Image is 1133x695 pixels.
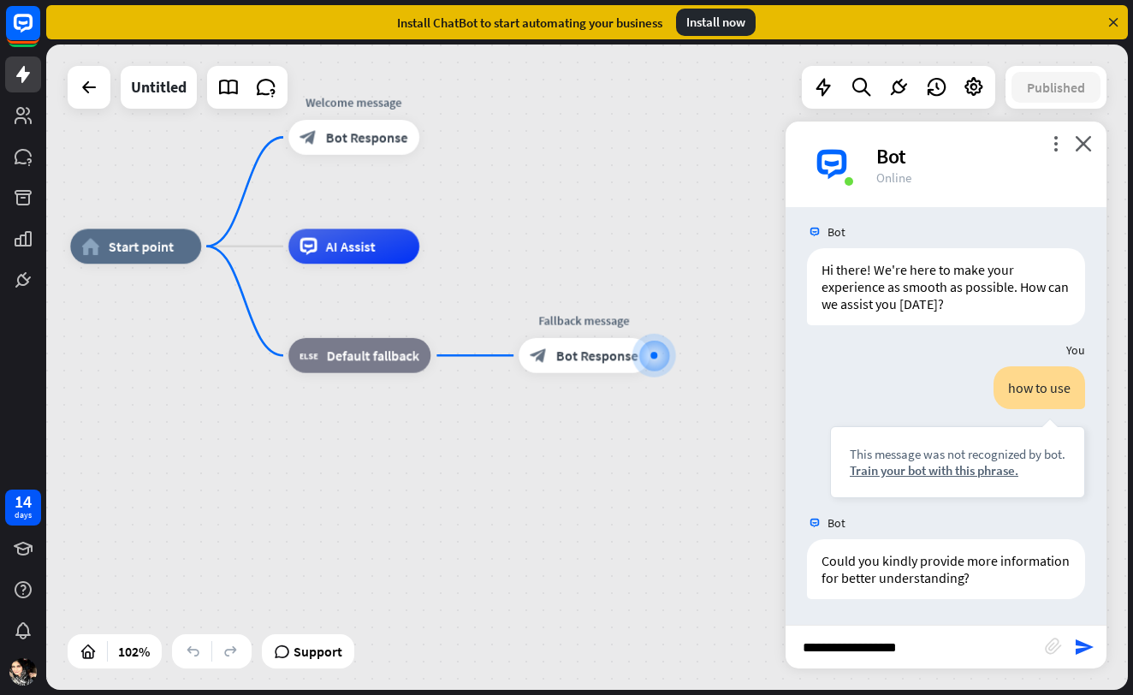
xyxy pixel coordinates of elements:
i: block_fallback [300,347,317,364]
span: Bot Response [556,347,638,364]
span: Bot [828,515,845,531]
i: block_bot_response [531,347,548,364]
span: You [1066,342,1085,358]
div: Online [876,169,1086,186]
i: more_vert [1047,135,1064,151]
div: 14 [15,494,32,509]
i: send [1074,637,1094,657]
button: Open LiveChat chat widget [14,7,65,58]
span: Bot [828,224,845,240]
div: 102% [113,638,155,665]
div: This message was not recognized by bot. [850,446,1065,462]
i: block_attachment [1045,638,1062,655]
div: Hi there! We're here to make your experience as smooth as possible. How can we assist you [DATE]? [807,248,1085,325]
div: how to use [994,366,1085,409]
span: AI Assist [326,238,376,255]
div: Fallback message [506,312,663,329]
span: Support [294,638,342,665]
div: Welcome message [276,93,433,110]
div: Could you kindly provide more information for better understanding? [807,539,1085,599]
span: Start point [109,238,174,255]
div: Bot [876,143,1086,169]
i: close [1075,135,1092,151]
div: Untitled [131,66,187,109]
i: block_bot_response [300,128,317,146]
span: Default fallback [327,347,419,364]
div: days [15,509,32,521]
a: 14 days [5,490,41,526]
div: Install ChatBot to start automating your business [397,15,662,31]
div: Install now [676,9,756,36]
span: Bot Response [326,128,408,146]
i: home_2 [81,238,99,255]
button: Published [1011,72,1100,103]
div: Train your bot with this phrase. [850,462,1065,478]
